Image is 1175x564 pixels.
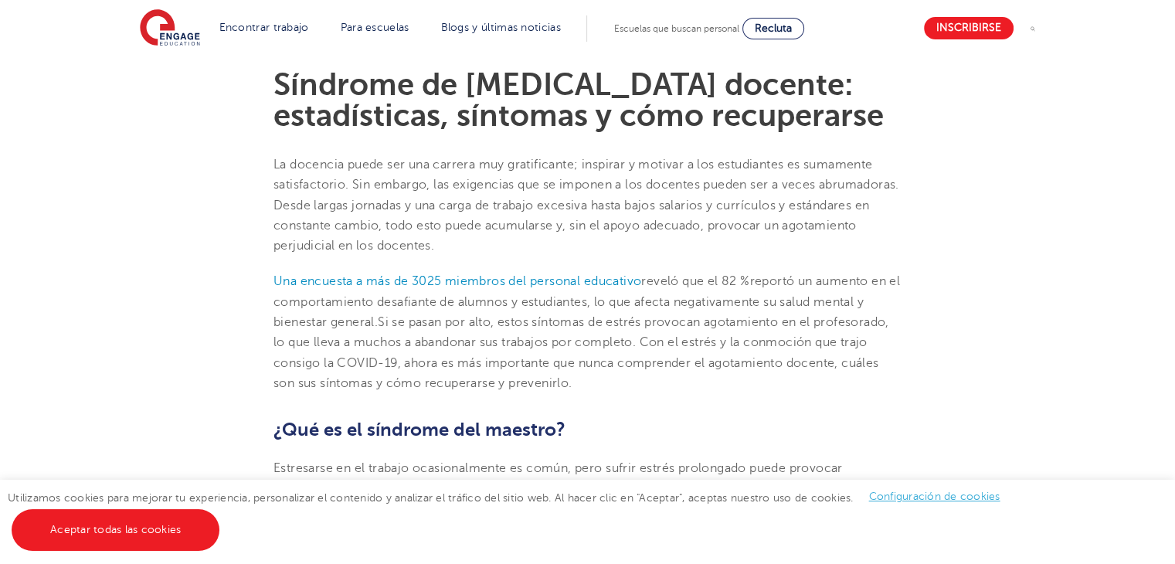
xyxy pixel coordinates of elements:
[8,491,854,503] font: Utilizamos cookies para mejorar tu experiencia, personalizar el contenido y analizar el tráfico d...
[273,158,899,253] font: La docencia puede ser una carrera muy gratificante; inspirar y motivar a los estudiantes es sumam...
[12,509,219,551] a: Aceptar todas las cookies
[273,419,565,440] font: ¿Qué es el síndrome del maestro?
[441,22,561,33] a: Blogs y últimas noticias
[50,524,181,535] font: Aceptar todas las cookies
[869,491,1000,502] a: Configuración de cookies
[924,17,1014,39] a: Inscribirse
[140,9,200,48] img: Educación comprometida
[273,67,884,133] font: Síndrome de [MEDICAL_DATA] docente: estadísticas, síntomas y cómo recuperarse
[273,274,641,288] a: Una encuesta a más de 3025 miembros del personal educativo
[614,23,739,34] font: Escuelas que buscan personal
[341,22,409,33] a: Para escuelas
[273,274,900,329] font: reportó un aumento en el comportamiento desafiante de alumnos y estudiantes, lo que afecta negati...
[219,22,309,33] a: Encontrar trabajo
[641,274,749,288] font: reveló que el 82 %
[742,18,804,39] a: Recluta
[273,315,889,390] font: Si se pasan por alto, estos síntomas de estrés provocan agotamiento en el profesorado, lo que lle...
[936,22,1001,34] font: Inscribirse
[273,461,890,516] font: Estresarse en el trabajo ocasionalmente es común, pero sufrir estrés prolongado puede provocar ag...
[755,22,792,34] font: Recluta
